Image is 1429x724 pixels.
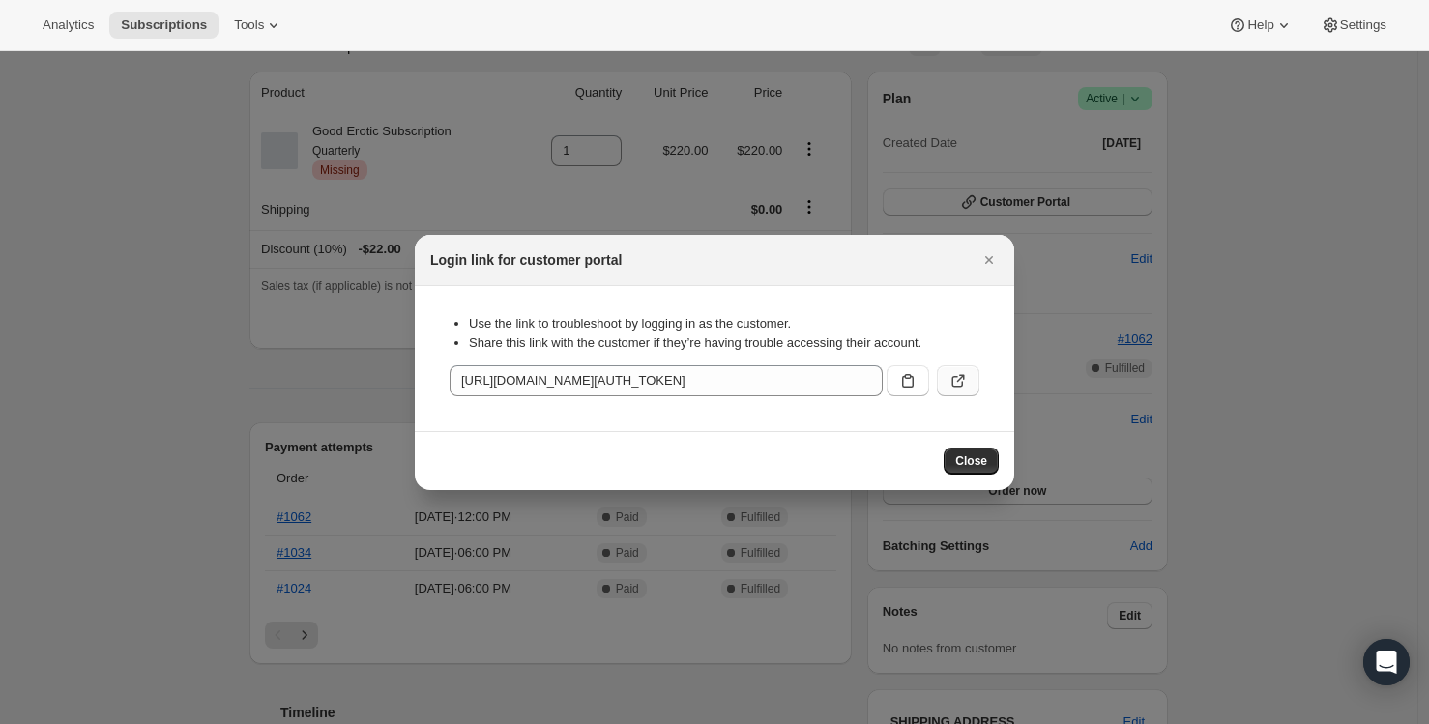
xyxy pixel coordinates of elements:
button: Close [944,448,999,475]
button: Close [976,246,1003,274]
span: Close [955,453,987,469]
span: Analytics [43,17,94,33]
span: Help [1247,17,1273,33]
span: Tools [234,17,264,33]
li: Share this link with the customer if they’re having trouble accessing their account. [469,333,979,353]
span: Subscriptions [121,17,207,33]
button: Tools [222,12,295,39]
div: Open Intercom Messenger [1363,639,1410,685]
button: Settings [1309,12,1398,39]
button: Help [1216,12,1304,39]
button: Subscriptions [109,12,219,39]
h2: Login link for customer portal [430,250,622,270]
li: Use the link to troubleshoot by logging in as the customer. [469,314,979,333]
span: Settings [1340,17,1386,33]
button: Analytics [31,12,105,39]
